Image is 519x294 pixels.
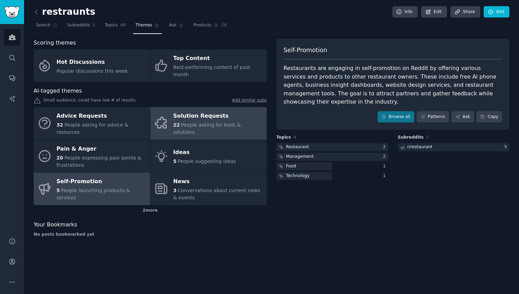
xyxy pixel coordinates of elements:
div: No posts bookmarked yet [34,232,267,238]
a: Ask [451,111,474,123]
span: 5 [173,158,177,164]
div: Ideas [173,147,236,158]
div: Restaurant [286,144,309,150]
span: Ask [169,22,176,28]
span: 1 [92,22,95,28]
div: 2 more [34,205,267,216]
a: Patterns [417,111,449,123]
a: Products28 [191,20,229,34]
span: 1 [426,135,429,140]
button: Copy [476,111,502,123]
a: Restaurant2 [276,143,388,152]
span: Popular discussions this week [57,68,128,74]
span: Topics [276,134,291,141]
a: r/restaurant5 [398,143,510,152]
span: 32 [57,122,63,128]
div: Self-Promotion [57,176,147,187]
a: Themes [133,20,162,34]
div: 1 [383,173,388,179]
a: Browse all [378,111,414,123]
a: Edit [421,6,447,18]
span: 48 [120,22,126,28]
span: Your Bookmarks [34,221,77,229]
span: AI-tagged themes [34,87,82,95]
span: 22 [173,122,180,128]
div: Top Content [173,53,263,64]
div: 5 [504,144,509,150]
a: Info [392,6,418,18]
span: Conversations about current news & events [173,188,261,200]
span: Subreddits [67,22,90,28]
a: Self-Promotion5People launching products & services [34,173,150,205]
a: Advice Requests32People asking for advice & resources [34,107,150,140]
span: 20 [57,155,63,161]
span: Topics [105,22,117,28]
h2: restraunts [34,7,95,17]
div: r/ restaurant [407,144,432,150]
span: Search [36,22,50,28]
a: Subreddits1 [65,20,97,34]
div: Advice Requests [57,111,147,122]
img: GummySearch logo [4,6,20,18]
span: 5 [57,188,60,193]
span: Themes [136,22,152,28]
a: Top ContentBest-performing content of past month [150,49,267,82]
div: Pain & Anger [57,143,147,154]
span: People suggesting ideas [178,158,236,164]
div: Food [286,163,296,169]
span: People launching products & services [57,188,130,200]
span: Products [193,22,211,28]
div: News [173,176,263,187]
a: Food1 [276,162,388,171]
span: 3 [173,188,177,193]
div: Technology [286,173,310,179]
span: People asking for tools & solutions [173,122,241,135]
span: Scoring themes [34,39,76,47]
a: Add similar subs [232,97,267,105]
span: 28 [221,22,227,28]
a: Topics48 [102,20,128,34]
span: People expressing pain points & frustrations [57,155,141,168]
a: Management2 [276,153,388,161]
div: Restaurants are engaging in self-promotion on Reddit by offering various services and products to... [284,64,502,106]
div: Small audience, could have low # of results. [34,97,267,105]
a: News3Conversations about current news & events [150,173,267,205]
a: Pain & Anger20People expressing pain points & frustrations [34,140,150,173]
a: Share [450,6,480,18]
a: Add [484,6,509,18]
a: Solution Requests22People asking for tools & solutions [150,107,267,140]
span: Subreddits [398,134,424,141]
a: Ask [166,20,186,34]
span: People asking for advice & resources [57,122,128,135]
a: Hot DiscussionsPopular discussions this week [34,49,150,82]
div: 2 [383,154,388,160]
a: Search [34,20,60,34]
a: Ideas5People suggesting ideas [150,140,267,173]
div: Hot Discussions [57,57,128,68]
div: 2 [383,144,388,150]
span: Best-performing content of past month [173,64,250,77]
a: Technology1 [276,172,388,180]
div: Solution Requests [173,111,263,122]
div: Management [286,154,314,160]
div: 1 [383,163,388,169]
span: 4 [293,135,296,140]
span: Self-Promotion [284,46,327,55]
